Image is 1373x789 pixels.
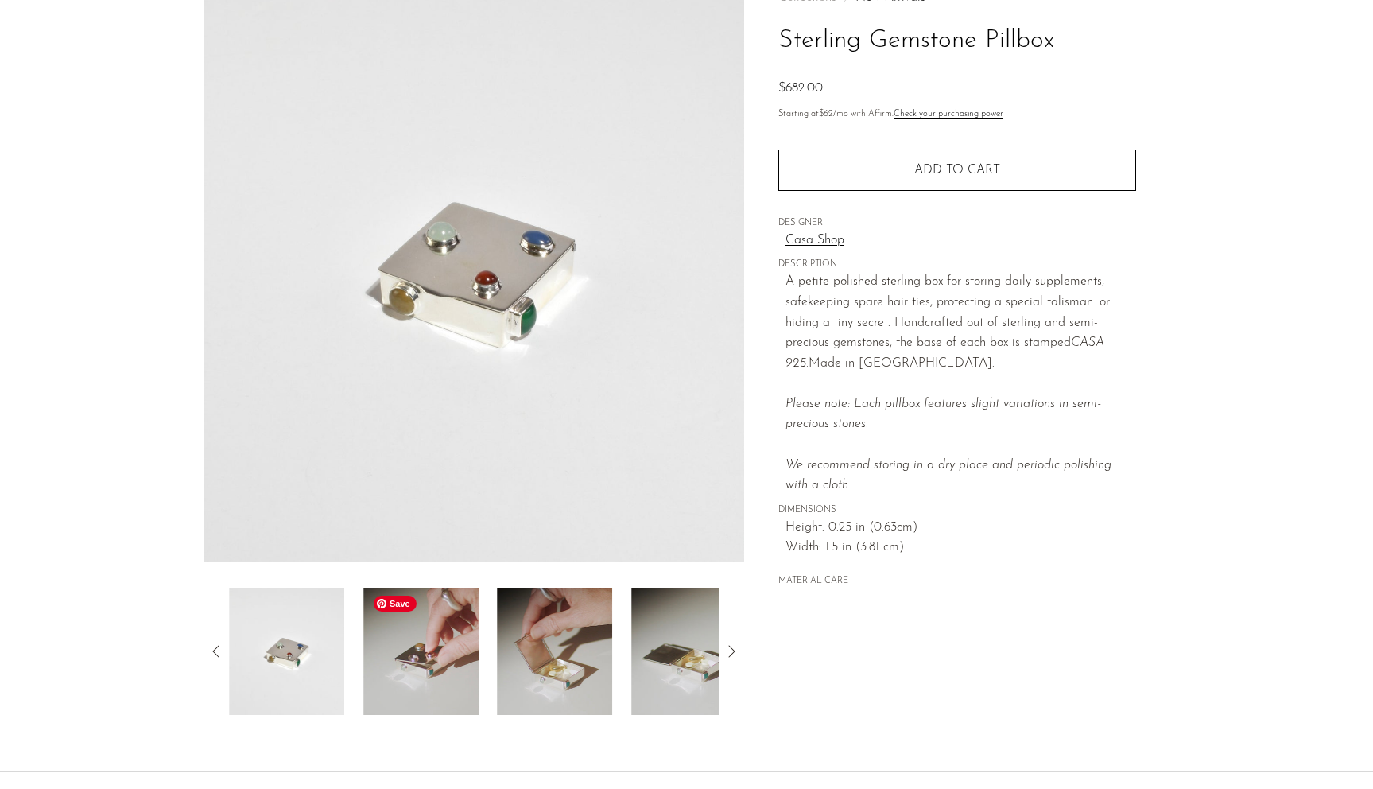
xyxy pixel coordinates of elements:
span: DESCRIPTION [778,258,1136,272]
a: Check your purchasing power - Learn more about Affirm Financing (opens in modal) [894,110,1003,119]
img: Sterling Gemstone Pillbox [363,588,479,715]
span: DESIGNER [778,216,1136,231]
p: Starting at /mo with Affirm. [778,107,1136,122]
button: MATERIAL CARE [778,576,848,588]
button: Add to cart [778,150,1136,191]
span: Add to cart [914,164,1000,177]
span: $62 [819,110,833,119]
span: Width: 1.5 in (3.81 cm) [785,538,1136,558]
p: A petite polished sterling box for storing daily supplements, safekeeping spare hair ties, protec... [785,272,1136,496]
img: Sterling Gemstone Pillbox [632,588,747,715]
img: Sterling Gemstone Pillbox [498,588,613,715]
img: Sterling Gemstone Pillbox [229,588,344,715]
em: CASA 925. [785,336,1104,370]
span: DIMENSIONS [778,503,1136,518]
em: Please note: Each pillbox features slight variations in semi-precious stones. [785,398,1111,492]
a: Casa Shop [785,231,1136,251]
span: Save [374,596,417,612]
i: We recommend storing in a dry place and periodic polishing with a cloth. [785,459,1111,492]
h1: Sterling Gemstone Pillbox [778,21,1136,61]
span: Height: 0.25 in (0.63cm) [785,518,1136,538]
span: $682.00 [778,82,823,95]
